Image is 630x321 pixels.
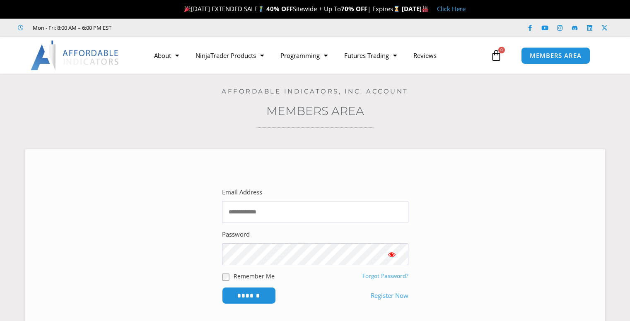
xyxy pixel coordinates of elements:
span: 0 [498,47,505,53]
a: Reviews [405,46,445,65]
iframe: Customer reviews powered by Trustpilot [123,24,247,32]
span: MEMBERS AREA [530,53,582,59]
a: Click Here [437,5,466,13]
a: MEMBERS AREA [521,47,590,64]
label: Remember Me [234,272,275,280]
strong: [DATE] [402,5,429,13]
button: Show password [375,243,408,265]
span: Mon - Fri: 8:00 AM – 6:00 PM EST [31,23,111,33]
img: 🎉 [184,6,191,12]
span: [DATE] EXTENDED SALE Sitewide + Up To | Expires [182,5,402,13]
label: Password [222,229,250,240]
strong: 40% OFF [266,5,293,13]
a: Forgot Password? [362,272,408,280]
a: Programming [272,46,336,65]
label: Email Address [222,187,262,198]
img: 🏌️‍♂️ [258,6,264,12]
a: Members Area [266,104,364,118]
a: Futures Trading [336,46,405,65]
strong: 70% OFF [341,5,367,13]
a: About [146,46,187,65]
a: Affordable Indicators, Inc. Account [222,87,408,95]
img: LogoAI | Affordable Indicators – NinjaTrader [31,41,120,70]
a: Register Now [371,290,408,302]
nav: Menu [146,46,488,65]
img: ⌛ [393,6,400,12]
img: 🏭 [422,6,428,12]
a: NinjaTrader Products [187,46,272,65]
a: 0 [478,43,514,67]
